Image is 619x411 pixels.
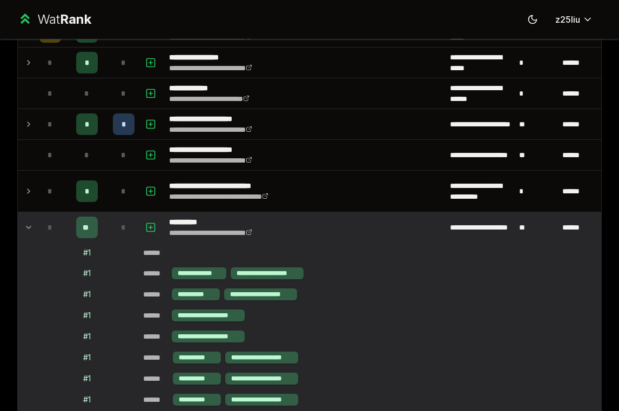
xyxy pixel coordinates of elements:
[83,268,91,279] div: # 1
[83,331,91,342] div: # 1
[547,10,602,29] button: z25liu
[555,13,580,26] span: z25liu
[83,373,91,384] div: # 1
[60,11,91,27] span: Rank
[83,289,91,300] div: # 1
[83,310,91,321] div: # 1
[37,11,91,28] div: Wat
[83,352,91,363] div: # 1
[83,247,91,258] div: # 1
[83,394,91,405] div: # 1
[17,11,91,28] a: WatRank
